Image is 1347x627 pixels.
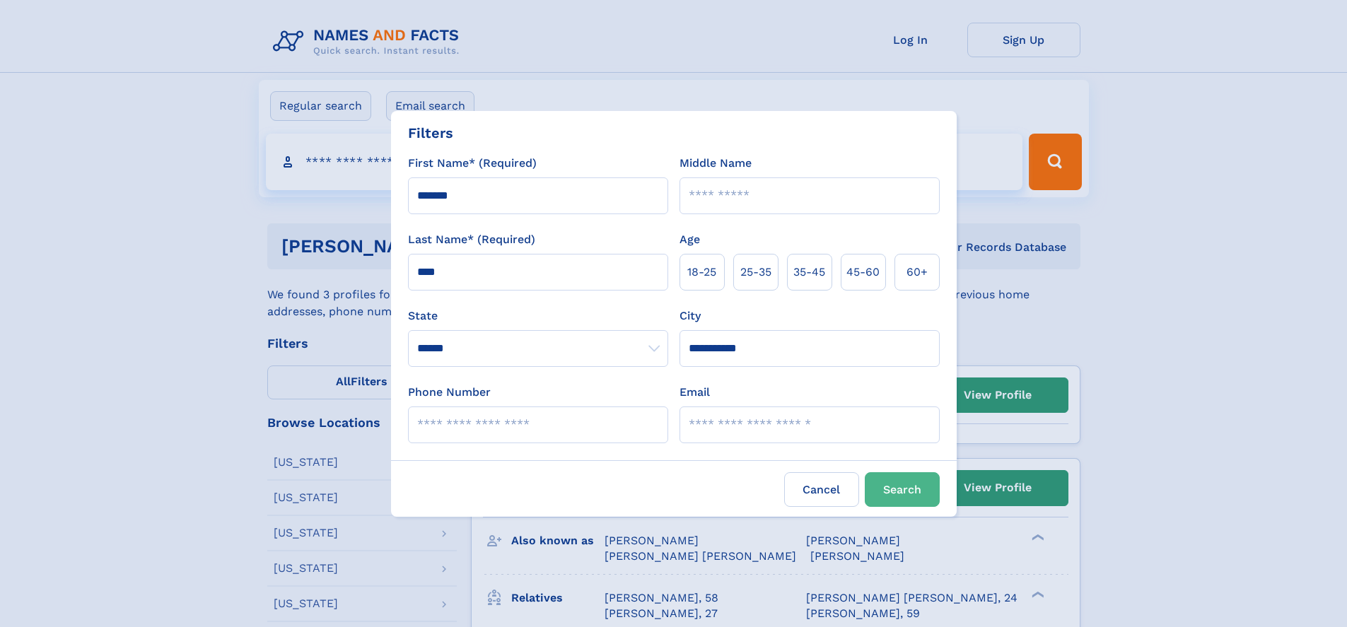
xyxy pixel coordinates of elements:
[680,384,710,401] label: Email
[784,472,859,507] label: Cancel
[865,472,940,507] button: Search
[408,155,537,172] label: First Name* (Required)
[408,122,453,143] div: Filters
[793,264,825,281] span: 35‑45
[408,307,668,324] label: State
[680,307,701,324] label: City
[846,264,880,281] span: 45‑60
[680,155,752,172] label: Middle Name
[680,231,700,248] label: Age
[906,264,928,281] span: 60+
[408,231,535,248] label: Last Name* (Required)
[408,384,491,401] label: Phone Number
[687,264,716,281] span: 18‑25
[740,264,771,281] span: 25‑35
